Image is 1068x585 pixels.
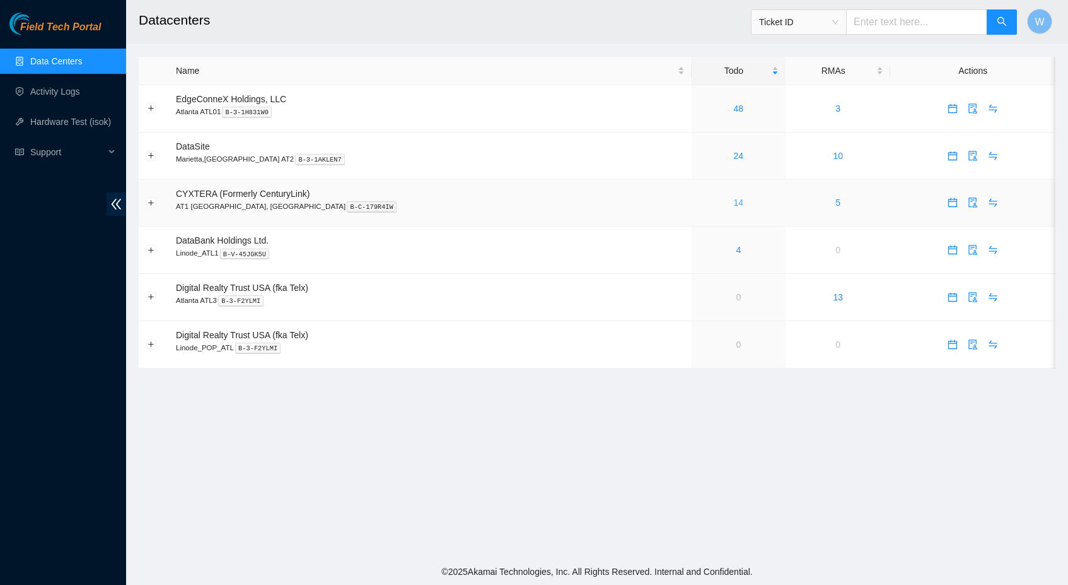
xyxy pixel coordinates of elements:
button: Expand row [146,292,156,302]
kbd: B-3-1AKLEN7 [295,154,345,165]
button: swap [983,98,1003,119]
a: 10 [833,151,843,161]
button: audit [963,240,983,260]
p: Linode_ATL1 [176,247,685,259]
button: audit [963,98,983,119]
a: 48 [734,103,744,114]
span: Digital Realty Trust USA (fka Telx) [176,283,308,293]
a: audit [963,151,983,161]
a: swap [983,292,1003,302]
span: swap [984,151,1002,161]
button: calendar [943,334,963,355]
a: swap [983,103,1003,114]
a: swap [983,245,1003,255]
span: CYXTERA (Formerly CenturyLink) [176,189,310,199]
span: swap [984,292,1002,302]
input: Enter text here... [846,9,987,35]
span: audit [963,103,982,114]
span: calendar [943,340,962,350]
a: calendar [943,292,963,302]
span: swap [984,198,1002,208]
span: audit [963,292,982,302]
a: calendar [943,198,963,208]
button: swap [983,146,1003,166]
a: 0 [835,340,840,350]
a: 14 [734,198,744,208]
button: W [1027,9,1052,34]
img: Akamai Technologies [9,13,64,35]
a: 3 [835,103,840,114]
span: W [1035,14,1044,30]
button: Expand row [146,103,156,114]
button: Expand row [146,151,156,161]
a: calendar [943,151,963,161]
a: 0 [736,292,741,302]
span: DataSite [176,141,210,151]
span: audit [963,245,982,255]
span: Ticket ID [759,13,839,32]
a: Activity Logs [30,86,80,97]
span: calendar [943,151,962,161]
span: swap [984,340,1002,350]
button: Expand row [146,340,156,350]
p: Atlanta ATL3 [176,295,685,306]
a: 0 [736,340,741,350]
button: audit [963,287,983,307]
span: audit [963,198,982,208]
p: Marietta,[GEOGRAPHIC_DATA] AT2 [176,153,685,165]
span: EdgeConneX Holdings, LLC [176,94,286,104]
span: DataBank Holdings Ltd. [176,235,269,245]
span: swap [984,103,1002,114]
kbd: B-3-F2YLMI [218,295,264,307]
button: Expand row [146,245,156,255]
a: swap [983,151,1003,161]
button: audit [963,192,983,213]
a: Data Centers [30,56,82,66]
a: audit [963,245,983,255]
button: calendar [943,98,963,119]
span: audit [963,151,982,161]
p: AT1 [GEOGRAPHIC_DATA], [GEOGRAPHIC_DATA] [176,201,685,212]
span: read [15,148,24,157]
a: 5 [835,198,840,208]
a: Hardware Test (isok) [30,117,111,127]
button: Expand row [146,198,156,208]
p: Linode_POP_ATL [176,342,685,353]
p: Atlanta ATL01 [176,106,685,117]
span: calendar [943,245,962,255]
span: calendar [943,103,962,114]
button: audit [963,146,983,166]
span: calendar [943,292,962,302]
span: search [997,16,1007,28]
a: calendar [943,103,963,114]
a: 24 [734,151,744,161]
span: swap [984,245,1002,255]
a: swap [983,198,1003,208]
a: audit [963,340,983,350]
footer: © 2025 Akamai Technologies, Inc. All Rights Reserved. Internal and Confidential. [126,558,1068,585]
button: calendar [943,240,963,260]
button: calendar [943,192,963,213]
button: calendar [943,287,963,307]
th: Actions [890,57,1055,85]
a: audit [963,103,983,114]
a: 13 [833,292,843,302]
span: Support [30,139,105,165]
kbd: B-V-45JGK5U [220,249,270,260]
a: audit [963,198,983,208]
button: swap [983,334,1003,355]
span: Digital Realty Trust USA (fka Telx) [176,330,308,340]
a: calendar [943,340,963,350]
span: Field Tech Portal [20,21,101,33]
a: Akamai TechnologiesField Tech Portal [9,23,101,39]
span: calendar [943,198,962,208]
span: double-left [107,192,126,216]
button: swap [983,240,1003,260]
a: 0 [835,245,840,255]
span: audit [963,340,982,350]
a: 4 [736,245,741,255]
button: search [987,9,1017,35]
button: swap [983,287,1003,307]
a: swap [983,340,1003,350]
kbd: B-3-1H831W0 [222,107,272,118]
